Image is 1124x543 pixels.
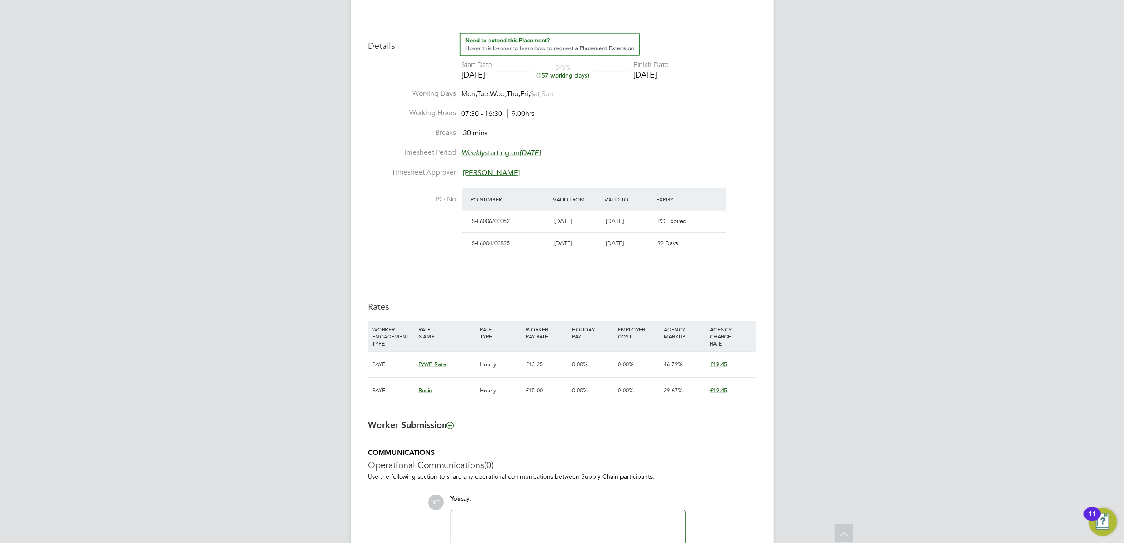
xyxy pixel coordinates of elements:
h3: Details [368,33,756,52]
button: Open Resource Center, 11 new notifications [1089,508,1117,536]
span: 0.00% [572,387,588,394]
div: AGENCY CHARGE RATE [708,321,754,351]
span: Wed, [490,89,507,98]
div: RATE TYPE [478,321,523,344]
span: PO Expired [657,217,687,225]
span: Thu, [507,89,521,98]
div: £15.00 [523,378,569,403]
span: 46.79% [664,361,683,368]
span: You [451,495,461,502]
p: Use the following section to share any operational communications between Supply Chain participants. [368,472,756,480]
span: Basic [418,387,432,394]
span: 9.00hrs [507,109,535,118]
div: Valid From [551,191,602,207]
span: 29.67% [664,387,683,394]
span: 0.00% [572,361,588,368]
b: Worker Submission [368,420,454,430]
div: PO Number [469,191,551,207]
span: [DATE] [606,217,624,225]
span: PAYE Rate [418,361,446,368]
div: [DATE] [634,70,669,80]
div: Valid To [602,191,654,207]
span: [DATE] [606,239,624,247]
span: KP [429,495,444,510]
div: WORKER PAY RATE [523,321,569,344]
div: DAYS [532,63,594,79]
em: Weekly [462,149,485,157]
span: Mon, [462,89,478,98]
em: [DATE] [520,149,541,157]
span: Fri, [521,89,530,98]
span: Sun [542,89,554,98]
span: Sat, [530,89,542,98]
div: RATE NAME [416,321,478,344]
div: Expiry [654,191,706,207]
label: Working Days [368,89,456,98]
div: HOLIDAY PAY [570,321,616,344]
div: EMPLOYER COST [616,321,661,344]
span: £19.45 [710,361,727,368]
label: Timesheet Period [368,148,456,157]
div: PAYE [370,378,416,403]
span: £19.45 [710,387,727,394]
span: 0.00% [618,361,634,368]
label: PO No [368,195,456,204]
div: Finish Date [634,60,669,70]
label: Timesheet Approver [368,168,456,177]
span: S-L6006/00052 [472,217,510,225]
span: 30 mins [463,129,488,138]
span: [PERSON_NAME] [463,168,520,177]
h5: COMMUNICATIONS [368,448,756,457]
span: (157 working days) [537,71,590,79]
span: Tue, [478,89,490,98]
span: [DATE] [554,217,572,225]
div: PAYE [370,352,416,377]
button: How to extend a Placement? [460,33,640,56]
span: (0) [485,459,494,471]
div: Start Date [462,60,493,70]
h3: Rates [368,301,756,312]
span: [DATE] [554,239,572,247]
span: 92 Days [657,239,678,247]
span: starting on [462,149,541,157]
h3: Operational Communications [368,459,756,471]
label: Breaks [368,128,456,138]
div: £13.25 [523,352,569,377]
label: Working Hours [368,108,456,118]
div: say: [451,495,686,510]
div: Hourly [478,378,523,403]
span: S-L6004/00825 [472,239,510,247]
div: Hourly [478,352,523,377]
span: 0.00% [618,387,634,394]
div: 07:30 - 16:30 [462,109,535,119]
div: 11 [1088,514,1096,525]
div: WORKER ENGAGEMENT TYPE [370,321,416,351]
div: [DATE] [462,70,493,80]
div: AGENCY MARKUP [662,321,708,344]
